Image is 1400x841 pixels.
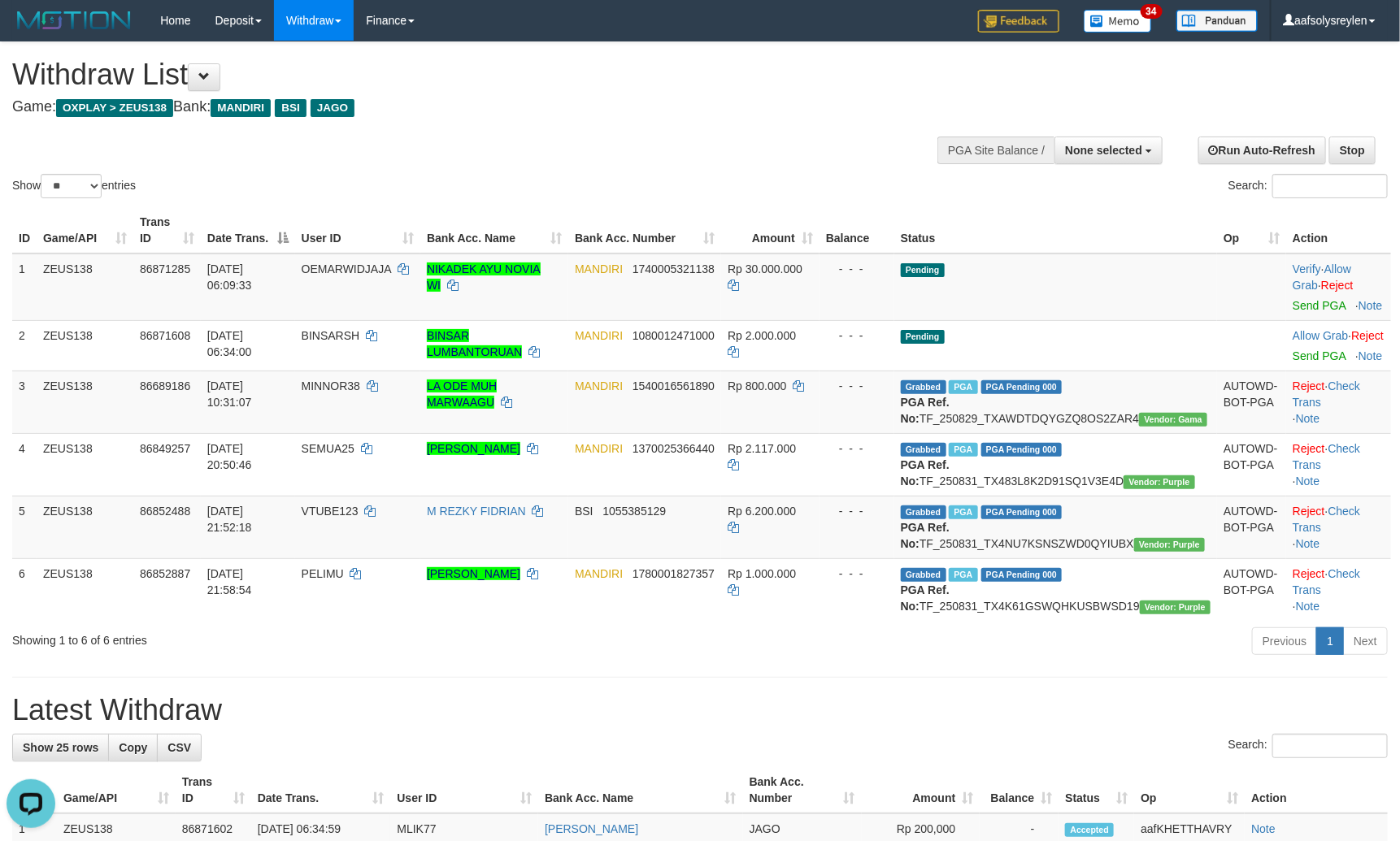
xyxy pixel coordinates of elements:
[743,767,862,813] th: Bank Acc. Number: activate to sort column ascending
[1245,767,1388,813] th: Action
[894,433,1217,496] td: TF_250831_TX483L8K2D91SQ1V3E4D
[140,262,190,275] span: 86871285
[1293,379,1325,392] a: Reject
[1124,475,1194,489] span: Vendor URL: https://trx4.1velocity.biz
[12,626,572,648] div: Showing 1 to 6 of 6 entries
[1359,299,1383,312] a: Note
[728,379,786,392] span: Rp 800.000
[41,174,102,198] select: Showentries
[7,7,55,55] button: Open LiveChat chat widget
[575,262,623,275] span: MANDIRI
[894,207,1217,254] th: Status
[826,261,888,277] div: - - -
[1293,379,1360,409] a: Check Trans
[167,741,191,754] span: CSV
[1296,475,1320,488] a: Note
[728,442,796,455] span: Rp 2.117.000
[1054,137,1163,164] button: None selected
[23,741,98,754] span: Show 25 rows
[1351,329,1384,342] a: Reject
[545,822,638,835] a: [PERSON_NAME]
[1217,433,1286,496] td: AUTOWD-BOT-PGA
[901,521,950,550] b: PGA Ref. No:
[12,59,917,91] h1: Withdraw List
[12,371,37,433] td: 3
[1134,767,1245,813] th: Op: activate to sort column ascending
[1293,349,1346,362] a: Send PGA
[390,767,538,813] th: User ID: activate to sort column ascending
[12,767,57,813] th: ID: activate to sort column descending
[207,505,252,534] span: [DATE] 21:52:18
[901,263,945,277] span: Pending
[37,496,133,558] td: ZEUS138
[1141,4,1163,19] span: 34
[1359,349,1383,362] a: Note
[1251,822,1276,835] a: Note
[207,379,252,409] span: [DATE] 10:31:07
[981,568,1063,582] span: PGA Pending
[826,440,888,457] div: - - -
[302,567,344,580] span: PELIMU
[901,505,946,519] span: Grabbed
[894,558,1217,621] td: TF_250831_TX4K61GSWQHKUSBWSD19
[1084,10,1152,33] img: Button%20Memo.svg
[826,503,888,519] div: - - -
[37,558,133,621] td: ZEUS138
[311,99,354,117] span: JAGO
[275,99,307,117] span: BSI
[1059,767,1134,813] th: Status: activate to sort column ascending
[1217,496,1286,558] td: AUTOWD-BOT-PGA
[12,207,37,254] th: ID
[12,496,37,558] td: 5
[575,329,623,342] span: MANDIRI
[1293,567,1360,596] a: Check Trans
[1228,174,1388,198] label: Search:
[1293,262,1321,275] a: Verify
[37,207,133,254] th: Game/API: activate to sort column ascending
[427,262,541,292] a: NIKADEK AYU NOVIA WI
[12,320,37,371] td: 2
[1286,320,1391,371] td: ·
[140,505,190,518] span: 86852488
[427,567,520,580] a: [PERSON_NAME]
[207,442,252,471] span: [DATE] 20:50:46
[207,329,252,358] span: [DATE] 06:34:00
[633,379,715,392] span: Copy 1540016561890 to clipboard
[427,329,522,358] a: BINSAR LUMBANTORUAN
[633,567,715,580] span: Copy 1780001827357 to clipboard
[1293,329,1348,342] a: Allow Grab
[1286,558,1391,621] td: · ·
[1343,627,1388,655] a: Next
[12,433,37,496] td: 4
[1217,558,1286,621] td: AUTOWD-BOT-PGA
[901,443,946,457] span: Grabbed
[1198,137,1326,164] a: Run Auto-Refresh
[12,694,1388,726] h1: Latest Withdraw
[949,505,977,519] span: Marked by aafsolysreylen
[12,254,37,321] td: 1
[211,99,271,117] span: MANDIRI
[901,396,950,425] b: PGA Ref. No:
[176,767,251,813] th: Trans ID: activate to sort column ascending
[201,207,295,254] th: Date Trans.: activate to sort column descending
[1296,600,1320,613] a: Note
[728,329,796,342] span: Rp 2.000.000
[575,442,623,455] span: MANDIRI
[901,568,946,582] span: Grabbed
[826,566,888,582] div: - - -
[37,320,133,371] td: ZEUS138
[427,379,497,409] a: LA ODE MUH MARWAAGU
[937,137,1054,164] div: PGA Site Balance /
[1286,207,1391,254] th: Action
[1252,627,1317,655] a: Previous
[568,207,721,254] th: Bank Acc. Number: activate to sort column ascending
[1296,537,1320,550] a: Note
[1329,137,1376,164] a: Stop
[302,262,391,275] span: OEMARWIDJAJA
[157,734,202,761] a: CSV
[302,329,360,342] span: BINSARSH
[901,330,945,344] span: Pending
[820,207,894,254] th: Balance
[901,458,950,488] b: PGA Ref. No:
[901,380,946,394] span: Grabbed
